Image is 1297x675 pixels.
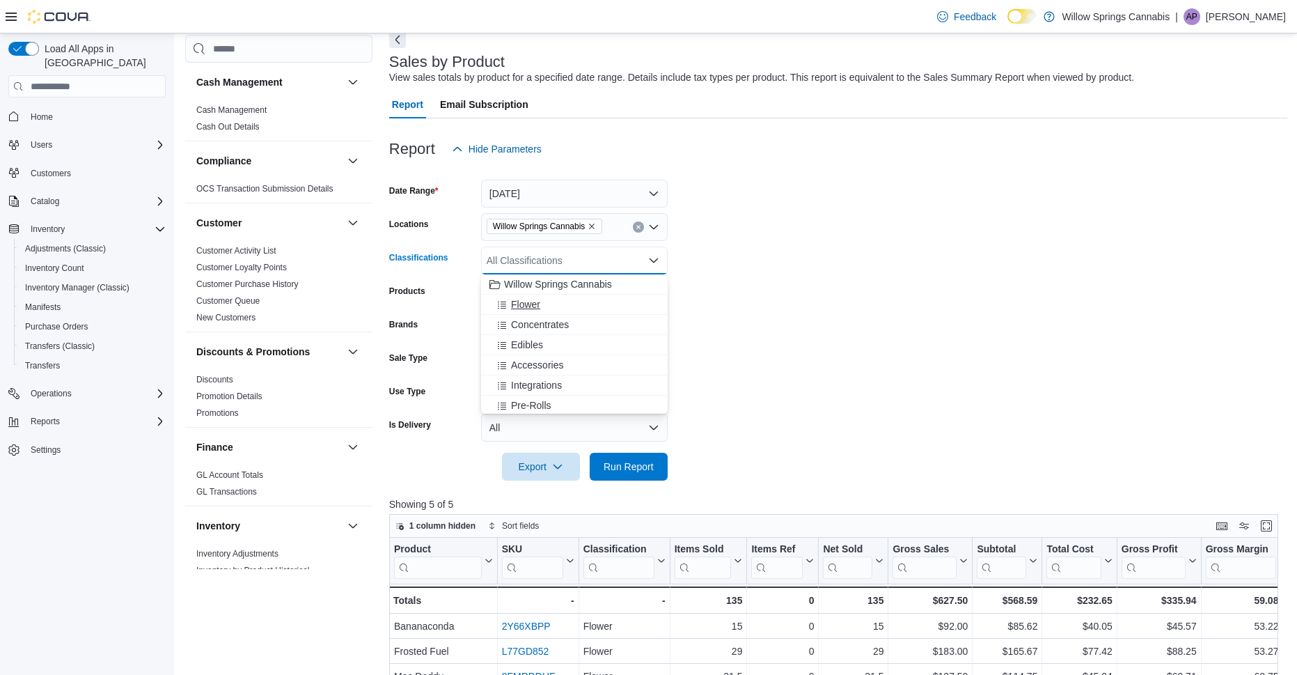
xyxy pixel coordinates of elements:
[196,566,310,575] a: Inventory by Product Historical
[604,460,654,474] span: Run Report
[196,246,276,256] a: Customer Activity List
[823,644,883,660] div: 29
[1046,543,1101,579] div: Total Cost
[648,255,659,266] button: Close list of options
[469,142,542,156] span: Hide Parameters
[196,486,257,497] span: GL Transactions
[19,279,166,296] span: Inventory Manager (Classic)
[196,313,256,323] a: New Customers
[583,543,654,579] div: Classification
[1122,543,1186,579] div: Gross Profit
[501,621,550,633] a: 2Y66XBPP
[893,619,968,635] div: $92.00
[390,518,481,534] button: 1 column hidden
[196,345,342,359] button: Discounts & Promotions
[196,279,299,290] span: Customer Purchase History
[14,317,171,336] button: Purchase Orders
[481,274,668,295] button: Willow Springs Cannabis
[25,385,166,402] span: Operations
[25,221,70,238] button: Inventory
[345,215,361,231] button: Customer
[31,416,60,427] span: Reports
[25,221,166,238] span: Inventory
[25,413,65,430] button: Reports
[14,278,171,297] button: Inventory Manager (Classic)
[196,470,263,480] a: GL Account Totals
[823,543,872,579] div: Net Sold
[3,384,171,403] button: Operations
[196,279,299,289] a: Customer Purchase History
[185,467,372,506] div: Finance
[8,100,166,496] nav: Complex example
[1046,644,1112,660] div: $77.42
[196,216,342,230] button: Customer
[823,543,872,557] div: Net Sold
[481,274,668,497] div: Choose from the following options
[25,243,106,254] span: Adjustments (Classic)
[31,139,52,150] span: Users
[1046,592,1112,609] div: $232.65
[196,184,333,194] a: OCS Transaction Submission Details
[511,358,563,372] span: Accessories
[583,543,654,557] div: Classification
[823,543,883,579] button: Net Sold
[446,135,547,163] button: Hide Parameters
[389,54,505,70] h3: Sales by Product
[14,258,171,278] button: Inventory Count
[25,164,166,182] span: Customers
[196,440,233,454] h3: Finance
[31,111,53,123] span: Home
[196,104,267,116] span: Cash Management
[14,336,171,356] button: Transfers (Classic)
[25,341,95,352] span: Transfers (Classic)
[25,107,166,125] span: Home
[511,398,551,412] span: Pre-Rolls
[19,240,166,257] span: Adjustments (Classic)
[481,355,668,375] button: Accessories
[674,543,742,579] button: Items Sold
[481,315,668,335] button: Concentrates
[1206,644,1287,660] div: 53.27%
[196,408,239,418] a: Promotions
[823,592,883,609] div: 135
[1062,8,1170,25] p: Willow Springs Cannabis
[501,543,574,579] button: SKU
[751,619,814,635] div: 0
[25,442,66,458] a: Settings
[590,453,668,481] button: Run Report
[511,297,540,311] span: Flower
[1175,8,1178,25] p: |
[501,543,563,579] div: SKU URL
[389,319,418,330] label: Brands
[1205,543,1275,557] div: Gross Margin
[893,543,957,557] div: Gross Sales
[674,543,731,557] div: Items Sold
[28,10,91,24] img: Cova
[19,338,166,355] span: Transfers (Classic)
[25,360,60,371] span: Transfers
[501,543,563,557] div: SKU
[19,279,135,296] a: Inventory Manager (Classic)
[583,619,665,635] div: Flower
[954,10,996,24] span: Feedback
[393,592,493,609] div: Totals
[196,565,310,576] span: Inventory by Product Historical
[1122,619,1197,635] div: $45.57
[1236,518,1252,534] button: Display options
[25,193,166,210] span: Catalog
[389,252,448,263] label: Classifications
[674,644,742,660] div: 29
[583,543,665,579] button: Classification
[19,299,166,316] span: Manifests
[14,356,171,375] button: Transfers
[25,109,58,125] a: Home
[482,518,544,534] button: Sort fields
[31,168,71,179] span: Customers
[196,263,287,272] a: Customer Loyalty Points
[674,592,742,609] div: 135
[19,240,111,257] a: Adjustments (Classic)
[196,312,256,323] span: New Customers
[25,441,166,458] span: Settings
[19,318,94,335] a: Purchase Orders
